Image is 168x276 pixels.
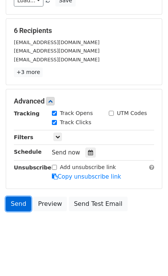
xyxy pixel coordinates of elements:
a: Copy unsubscribe link [52,173,121,180]
label: Track Clicks [60,118,91,127]
strong: Filters [14,134,33,140]
small: [EMAIL_ADDRESS][DOMAIN_NAME] [14,48,100,54]
h5: Advanced [14,97,154,105]
span: Send now [52,149,80,156]
small: [EMAIL_ADDRESS][DOMAIN_NAME] [14,39,100,45]
label: UTM Codes [117,109,147,117]
a: Send Test Email [69,197,127,211]
a: +3 more [14,67,43,77]
label: Add unsubscribe link [60,163,116,171]
label: Track Opens [60,109,93,117]
strong: Unsubscribe [14,164,52,171]
a: Preview [33,197,67,211]
a: Send [6,197,31,211]
strong: Schedule [14,149,42,155]
strong: Tracking [14,110,40,117]
small: [EMAIL_ADDRESS][DOMAIN_NAME] [14,57,100,62]
h5: 6 Recipients [14,26,154,35]
iframe: Chat Widget [130,239,168,276]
